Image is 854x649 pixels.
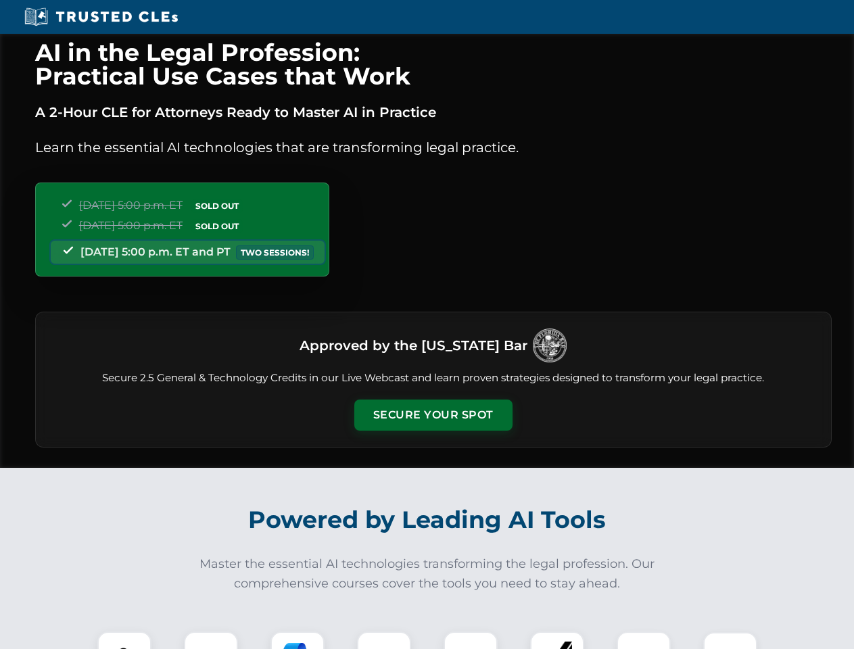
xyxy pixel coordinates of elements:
p: Secure 2.5 General & Technology Credits in our Live Webcast and learn proven strategies designed ... [52,370,815,386]
span: SOLD OUT [191,219,243,233]
p: Learn the essential AI technologies that are transforming legal practice. [35,137,832,158]
p: Master the essential AI technologies transforming the legal profession. Our comprehensive courses... [191,554,664,594]
img: Logo [533,329,567,362]
p: A 2-Hour CLE for Attorneys Ready to Master AI in Practice [35,101,832,123]
h1: AI in the Legal Profession: Practical Use Cases that Work [35,41,832,88]
span: [DATE] 5:00 p.m. ET [79,199,183,212]
span: [DATE] 5:00 p.m. ET [79,219,183,232]
h2: Powered by Leading AI Tools [53,496,802,544]
img: Trusted CLEs [20,7,182,27]
button: Secure Your Spot [354,400,513,431]
span: SOLD OUT [191,199,243,213]
h3: Approved by the [US_STATE] Bar [300,333,527,358]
